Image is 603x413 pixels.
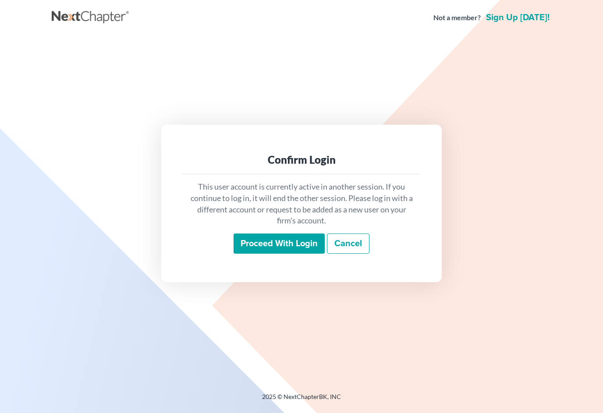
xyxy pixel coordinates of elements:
a: Cancel [327,233,369,254]
div: Confirm Login [189,153,414,167]
a: Sign up [DATE]! [484,13,551,22]
div: 2025 © NextChapterBK, INC [52,392,551,408]
strong: Not a member? [433,13,481,23]
input: Proceed with login [234,233,325,254]
p: This user account is currently active in another session. If you continue to log in, it will end ... [189,181,414,226]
